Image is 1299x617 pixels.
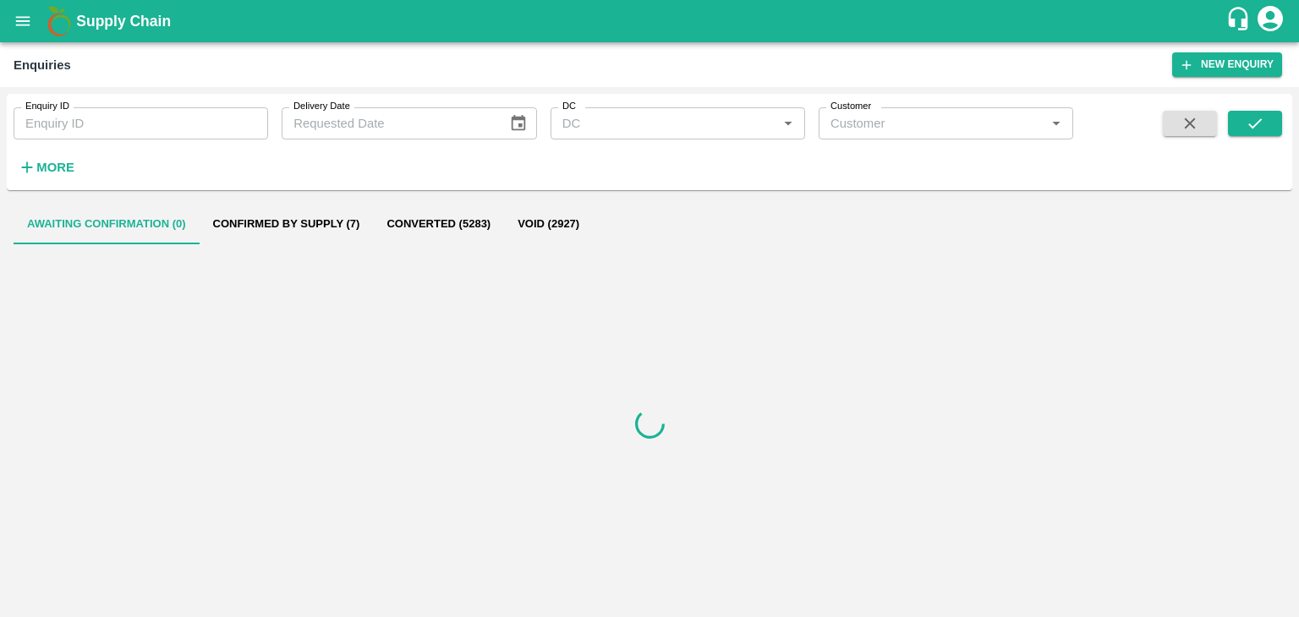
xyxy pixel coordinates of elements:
strong: More [36,161,74,174]
a: Supply Chain [76,9,1225,33]
button: Converted (5283) [373,204,504,244]
label: Enquiry ID [25,100,69,113]
input: DC [556,112,772,134]
input: Customer [824,112,1040,134]
button: New Enquiry [1172,52,1282,77]
div: Enquiries [14,54,71,76]
input: Requested Date [282,107,496,139]
button: Open [777,112,799,134]
label: Delivery Date [293,100,350,113]
div: customer-support [1225,6,1255,36]
b: Supply Chain [76,13,171,30]
img: logo [42,4,76,38]
div: account of current user [1255,3,1285,39]
button: Confirmed by supply (7) [200,204,374,244]
input: Enquiry ID [14,107,268,139]
button: Awaiting confirmation (0) [14,204,200,244]
button: Choose date [502,107,534,139]
button: Open [1045,112,1067,134]
label: Customer [830,100,871,113]
button: More [14,153,79,182]
button: open drawer [3,2,42,41]
button: Void (2927) [504,204,593,244]
label: DC [562,100,576,113]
